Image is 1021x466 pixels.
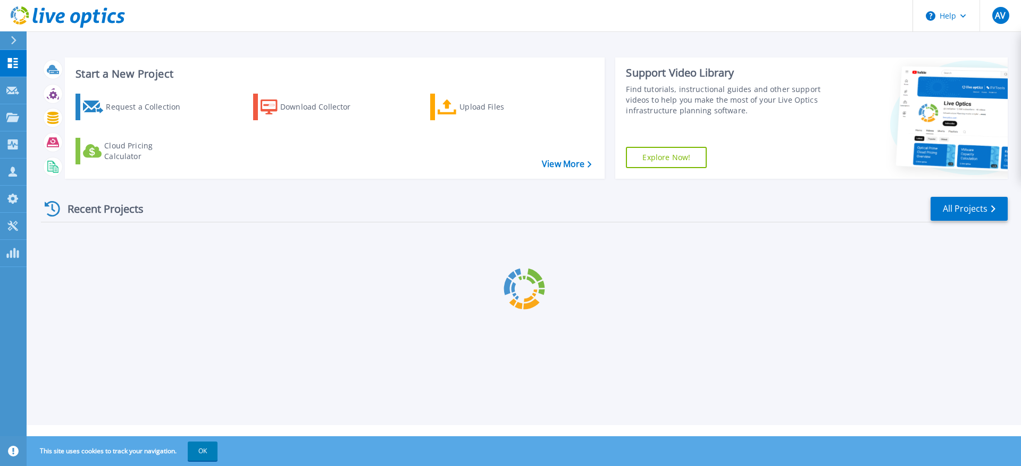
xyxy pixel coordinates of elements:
[931,197,1008,221] a: All Projects
[188,442,217,461] button: OK
[29,442,217,461] span: This site uses cookies to track your navigation.
[253,94,372,120] a: Download Collector
[280,96,365,118] div: Download Collector
[459,96,545,118] div: Upload Files
[626,84,826,116] div: Find tutorials, instructional guides and other support videos to help you make the most of your L...
[995,11,1006,20] span: AV
[76,68,591,80] h3: Start a New Project
[626,147,707,168] a: Explore Now!
[542,159,591,169] a: View More
[430,94,549,120] a: Upload Files
[41,196,158,222] div: Recent Projects
[76,94,194,120] a: Request a Collection
[76,138,194,164] a: Cloud Pricing Calculator
[104,140,189,162] div: Cloud Pricing Calculator
[106,96,191,118] div: Request a Collection
[626,66,826,80] div: Support Video Library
